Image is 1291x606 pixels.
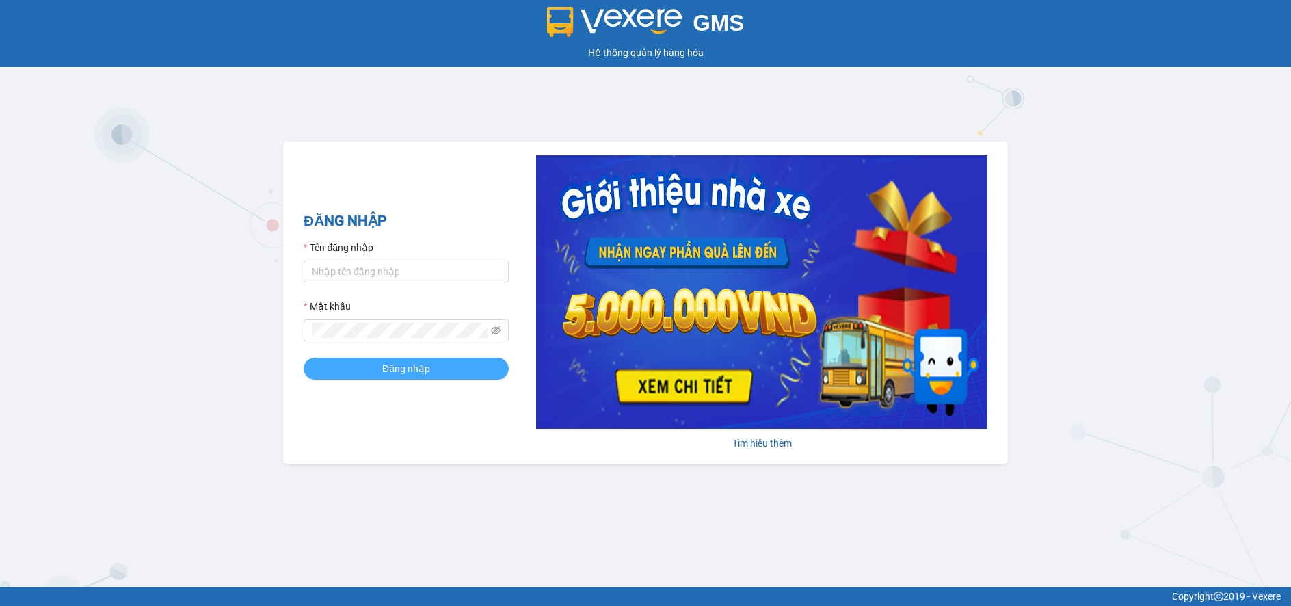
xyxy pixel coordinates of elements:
[693,10,744,36] span: GMS
[491,326,501,335] span: eye-invisible
[304,240,373,255] label: Tên đăng nhập
[3,45,1288,60] div: Hệ thống quản lý hàng hóa
[304,210,509,233] h2: ĐĂNG NHẬP
[10,589,1281,604] div: Copyright 2019 - Vexere
[1214,592,1223,601] span: copyright
[304,299,351,314] label: Mật khẩu
[536,155,987,429] img: banner-0
[536,436,987,451] div: Tìm hiểu thêm
[304,261,509,282] input: Tên đăng nhập
[547,7,682,37] img: logo 2
[382,361,430,376] span: Đăng nhập
[312,323,488,338] input: Mật khẩu
[547,21,745,31] a: GMS
[304,358,509,380] button: Đăng nhập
